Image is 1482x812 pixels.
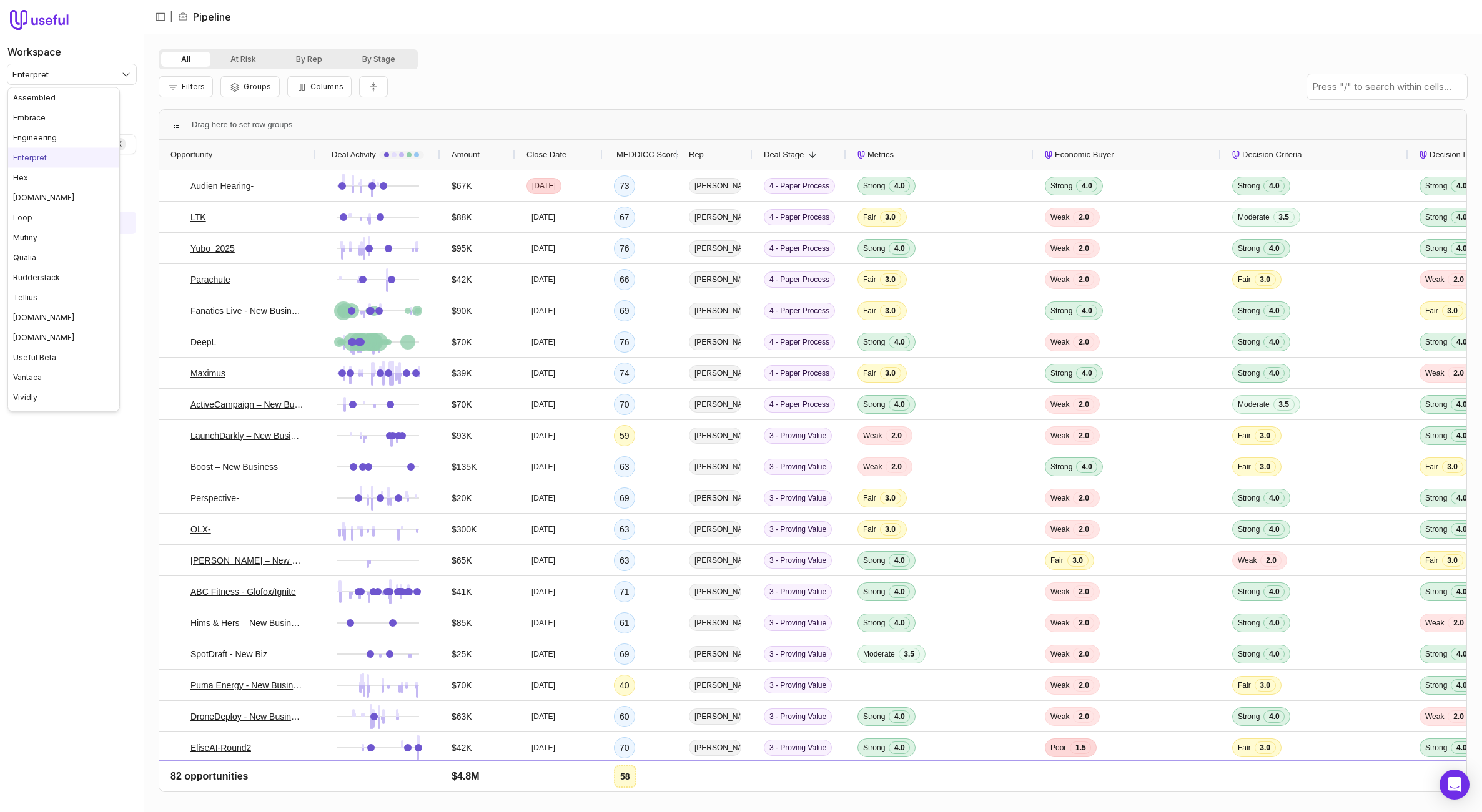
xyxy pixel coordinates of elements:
span: Hex [13,173,28,182]
span: Loop [13,213,32,222]
span: Rudderstack [13,273,60,282]
span: Vividly [13,393,37,402]
span: Qualia [13,253,36,262]
span: Embrace [13,113,46,122]
span: Engineering [13,133,57,142]
span: Useful Beta [13,353,56,362]
span: Mutiny [13,233,37,242]
span: Vantaca [13,373,42,382]
span: Enterpret [13,153,47,162]
span: [DOMAIN_NAME] [13,313,74,322]
span: [DOMAIN_NAME] [13,333,74,342]
span: Tellius [13,293,37,302]
span: Assembled [13,93,56,102]
span: [DOMAIN_NAME] [13,193,74,202]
